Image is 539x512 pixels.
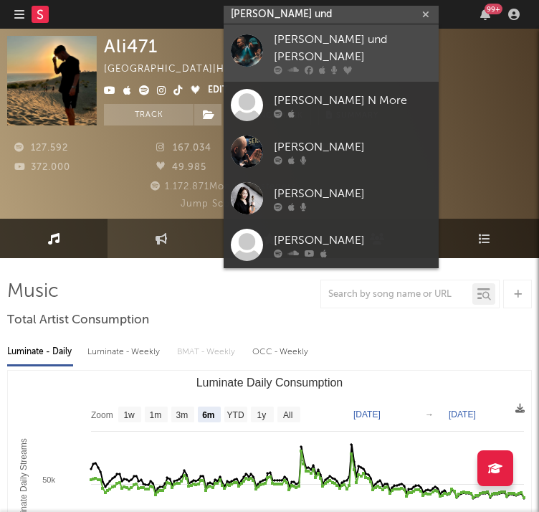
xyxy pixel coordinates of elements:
text: 1m [150,410,162,420]
button: Track [104,104,194,125]
text: → [425,409,434,419]
text: 50k [42,475,55,484]
div: 99 + [485,4,502,14]
div: [PERSON_NAME] [274,185,431,202]
span: 1.172.871 Monthly Listeners [148,182,297,191]
text: 1y [257,410,267,420]
text: 1w [123,410,135,420]
div: Luminate - Weekly [87,340,163,364]
input: Search for artists [224,6,439,24]
text: YTD [227,410,244,420]
span: 49.985 [156,163,206,172]
text: [DATE] [449,409,476,419]
text: 3m [176,410,189,420]
div: [PERSON_NAME] und [PERSON_NAME] [274,32,431,66]
span: 372.000 [14,163,70,172]
text: 6m [202,410,214,420]
span: Jump Score: 42.7 [181,199,264,209]
span: Total Artist Consumption [7,312,149,329]
div: Ali471 [104,36,158,57]
a: [PERSON_NAME] N More [224,82,439,128]
button: Edit [208,82,227,100]
div: [PERSON_NAME] N More [274,92,431,109]
div: [PERSON_NAME] [274,232,431,249]
text: Luminate Daily Consumption [196,376,343,389]
input: Search by song name or URL [321,289,472,300]
text: [DATE] [353,409,381,419]
text: All [283,410,292,420]
span: 127.592 [14,143,68,153]
button: 99+ [480,9,490,20]
div: [GEOGRAPHIC_DATA] | Hip-Hop/Rap [104,61,299,78]
text: Zoom [91,410,113,420]
a: [PERSON_NAME] [224,128,439,175]
span: 167.034 [156,143,211,153]
div: Luminate - Daily [7,340,73,364]
a: [PERSON_NAME] und [PERSON_NAME] [224,24,439,82]
div: OCC - Weekly [252,340,310,364]
a: [PERSON_NAME] [224,175,439,222]
div: [PERSON_NAME] [274,138,431,156]
a: [PERSON_NAME] [224,222,439,268]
